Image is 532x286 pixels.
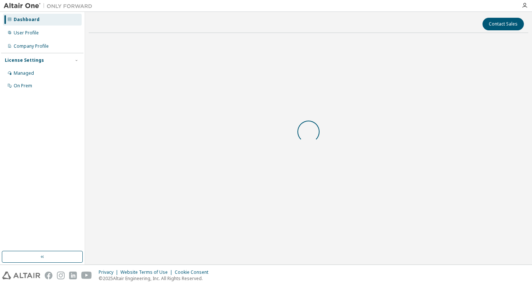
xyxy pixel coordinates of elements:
div: Privacy [99,269,120,275]
img: youtube.svg [81,272,92,279]
img: linkedin.svg [69,272,77,279]
div: Company Profile [14,43,49,49]
div: Cookie Consent [175,269,213,275]
div: On Prem [14,83,32,89]
div: Dashboard [14,17,40,23]
p: © 2025 Altair Engineering, Inc. All Rights Reserved. [99,275,213,282]
img: facebook.svg [45,272,52,279]
div: Managed [14,70,34,76]
img: altair_logo.svg [2,272,40,279]
div: User Profile [14,30,39,36]
button: Contact Sales [482,18,524,30]
img: instagram.svg [57,272,65,279]
div: License Settings [5,57,44,63]
div: Website Terms of Use [120,269,175,275]
img: Altair One [4,2,96,10]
